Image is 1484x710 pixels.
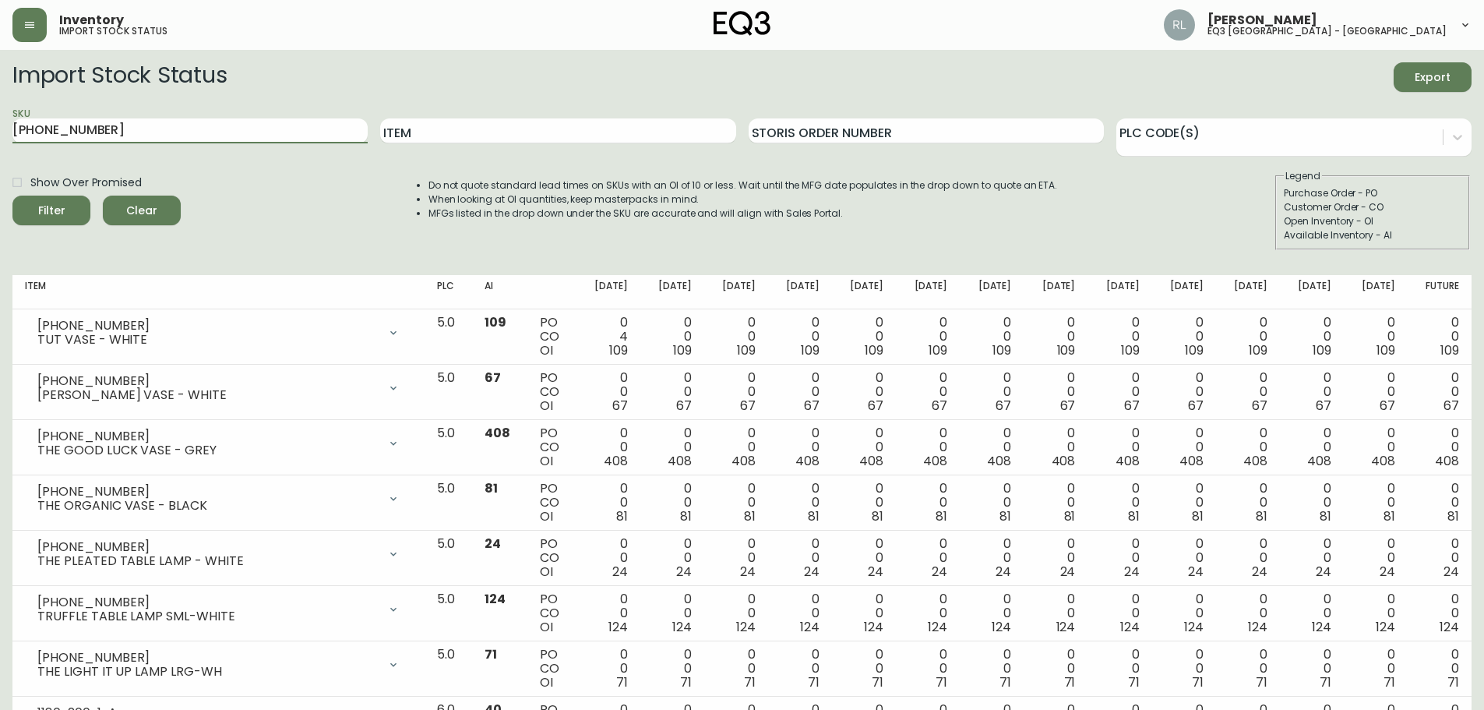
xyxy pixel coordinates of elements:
div: 0 0 [717,482,756,524]
span: 124 [736,618,756,636]
div: 0 4 [589,316,628,358]
span: 71 [1192,673,1204,691]
th: AI [472,275,527,309]
span: 71 [872,673,883,691]
span: 408 [795,452,820,470]
button: Export [1394,62,1472,92]
div: PO CO [540,482,563,524]
div: 0 0 [972,316,1011,358]
span: Export [1406,68,1459,87]
span: 124 [864,618,883,636]
div: 0 0 [653,371,692,413]
th: [DATE] [576,275,640,309]
div: Available Inventory - AI [1284,228,1461,242]
div: 0 0 [653,482,692,524]
span: 81 [1064,507,1076,525]
span: [PERSON_NAME] [1207,14,1317,26]
span: 408 [859,452,883,470]
span: 124 [1312,618,1331,636]
span: 81 [1128,507,1140,525]
th: [DATE] [1024,275,1087,309]
div: 0 0 [589,592,628,634]
div: 0 0 [1036,371,1075,413]
div: 0 0 [781,592,820,634]
th: [DATE] [1151,275,1215,309]
span: 408 [1371,452,1395,470]
div: THE ORGANIC VASE - BLACK [37,499,378,513]
div: 0 0 [1420,648,1459,690]
div: 0 0 [781,648,820,690]
span: 71 [1064,673,1076,691]
span: 24 [1060,563,1076,581]
div: 0 0 [972,592,1011,634]
div: 0 0 [1356,482,1395,524]
div: 0 0 [1164,648,1203,690]
span: 71 [1384,673,1395,691]
td: 5.0 [425,309,472,365]
span: 124 [928,618,947,636]
span: 408 [923,452,947,470]
span: OI [540,618,553,636]
div: 0 0 [589,648,628,690]
div: 0 0 [908,371,947,413]
span: 124 [992,618,1011,636]
div: [PHONE_NUMBER]THE GOOD LUCK VASE - GREY [25,426,412,461]
td: 5.0 [425,420,472,475]
span: 71 [999,673,1011,691]
span: 67 [1124,397,1140,415]
span: 67 [612,397,628,415]
span: 109 [1121,341,1140,359]
span: 67 [804,397,820,415]
div: THE LIGHT IT UP LAMP LRG-WH [37,665,378,679]
span: 124 [1120,618,1140,636]
span: 408 [1116,452,1140,470]
span: 71 [1320,673,1331,691]
div: Open Inventory - OI [1284,214,1461,228]
span: Clear [115,201,168,221]
span: 124 [800,618,820,636]
span: 109 [1376,341,1395,359]
div: 0 0 [781,316,820,358]
span: 67 [1380,397,1395,415]
div: [PHONE_NUMBER]TRUFFLE TABLE LAMP SML-WHITE [25,592,412,627]
span: 81 [744,507,756,525]
div: 0 0 [781,371,820,413]
span: OI [540,563,553,581]
span: 408 [1243,452,1267,470]
div: 0 0 [1164,426,1203,468]
div: 0 0 [1100,371,1139,413]
th: Item [12,275,425,309]
th: [DATE] [640,275,704,309]
div: 0 0 [1292,316,1331,358]
div: 0 0 [1356,648,1395,690]
div: 0 0 [589,482,628,524]
span: 24 [612,563,628,581]
div: 0 0 [1228,426,1267,468]
div: 0 0 [1356,592,1395,634]
div: 0 0 [1292,371,1331,413]
div: 0 0 [1420,316,1459,358]
div: [PHONE_NUMBER]THE ORGANIC VASE - BLACK [25,482,412,516]
span: 408 [604,452,628,470]
span: 124 [485,590,506,608]
span: 71 [485,645,497,663]
div: 0 0 [908,316,947,358]
div: 0 0 [717,426,756,468]
span: 67 [868,397,883,415]
span: 408 [1435,452,1459,470]
span: 24 [1316,563,1331,581]
span: 408 [1307,452,1331,470]
h5: import stock status [59,26,167,36]
span: 124 [1248,618,1267,636]
div: 0 0 [653,592,692,634]
span: 67 [1060,397,1076,415]
span: 67 [740,397,756,415]
div: 0 0 [972,537,1011,579]
div: 0 0 [1356,316,1395,358]
span: 124 [672,618,692,636]
div: PO CO [540,371,563,413]
div: 0 0 [1164,482,1203,524]
span: 408 [668,452,692,470]
div: 0 0 [1292,426,1331,468]
span: 71 [936,673,947,691]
